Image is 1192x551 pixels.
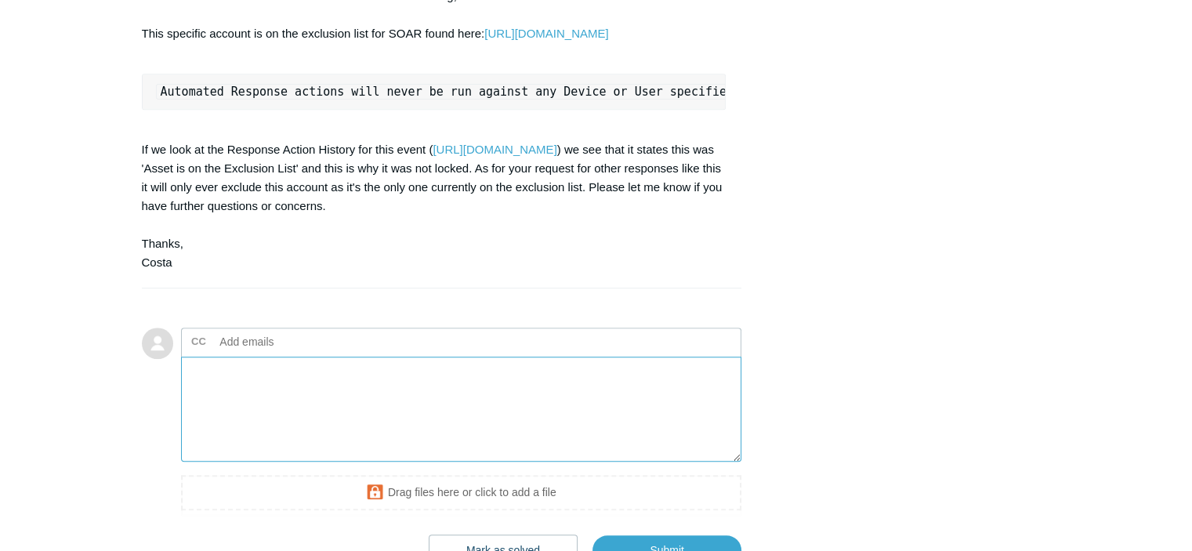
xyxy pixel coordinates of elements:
label: CC [191,330,206,353]
textarea: Add your reply [181,357,742,462]
a: [URL][DOMAIN_NAME] [433,143,556,156]
input: Add emails [214,330,382,353]
a: [URL][DOMAIN_NAME] [484,27,608,40]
